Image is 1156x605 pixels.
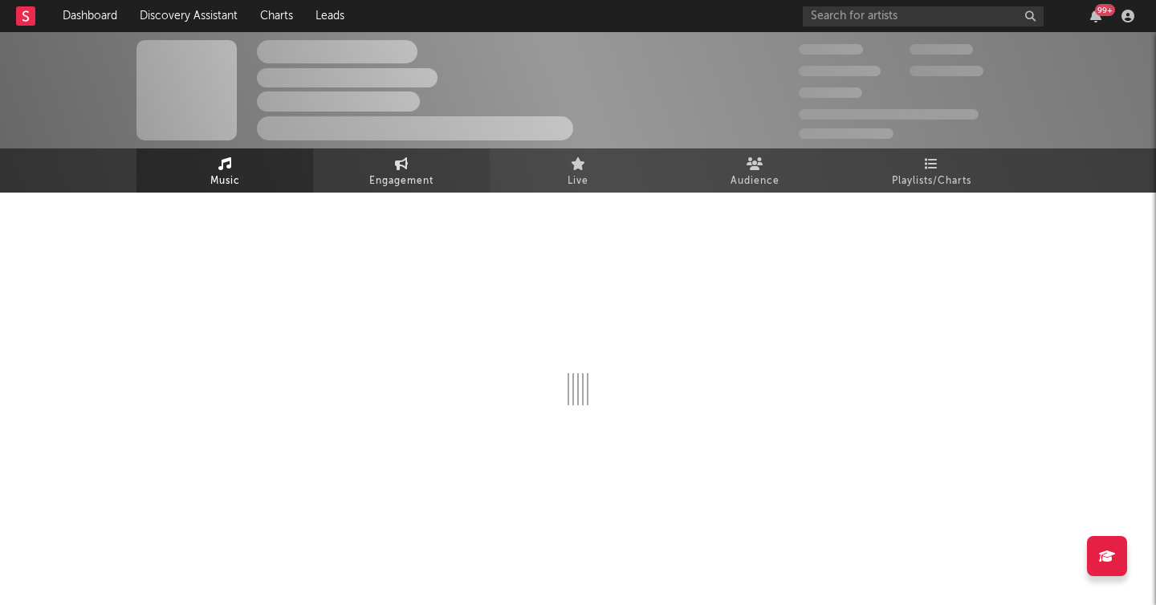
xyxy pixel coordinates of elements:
[1090,10,1101,22] button: 99+
[803,6,1044,26] input: Search for artists
[910,66,983,76] span: 1,000,000
[910,44,973,55] span: 100,000
[490,148,666,193] a: Live
[313,148,490,193] a: Engagement
[799,109,979,120] span: 50,000,000 Monthly Listeners
[568,172,588,191] span: Live
[892,172,971,191] span: Playlists/Charts
[666,148,843,193] a: Audience
[843,148,1020,193] a: Playlists/Charts
[799,128,893,139] span: Jump Score: 85.0
[731,172,779,191] span: Audience
[1095,4,1115,16] div: 99 +
[210,172,240,191] span: Music
[799,87,862,98] span: 100,000
[799,44,863,55] span: 300,000
[799,66,881,76] span: 50,000,000
[369,172,433,191] span: Engagement
[136,148,313,193] a: Music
